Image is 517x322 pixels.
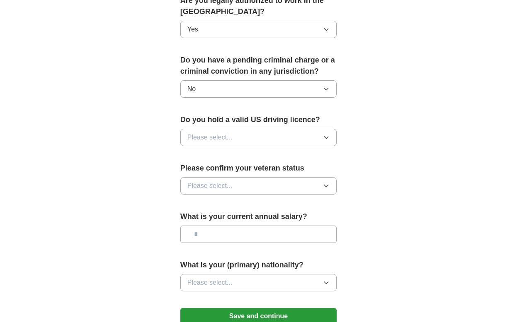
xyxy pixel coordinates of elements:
[180,21,337,38] button: Yes
[187,132,233,142] span: Please select...
[180,114,337,125] label: Do you hold a valid US driving licence?
[180,80,337,98] button: No
[180,55,337,77] label: Do you have a pending criminal charge or a criminal conviction in any jurisdiction?
[180,163,337,174] label: Please confirm your veteran status
[187,84,196,94] span: No
[180,274,337,291] button: Please select...
[180,211,337,222] label: What is your current annual salary?
[187,278,233,288] span: Please select...
[180,129,337,146] button: Please select...
[187,24,198,34] span: Yes
[180,177,337,195] button: Please select...
[187,181,233,191] span: Please select...
[180,260,337,271] label: What is your (primary) nationality?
